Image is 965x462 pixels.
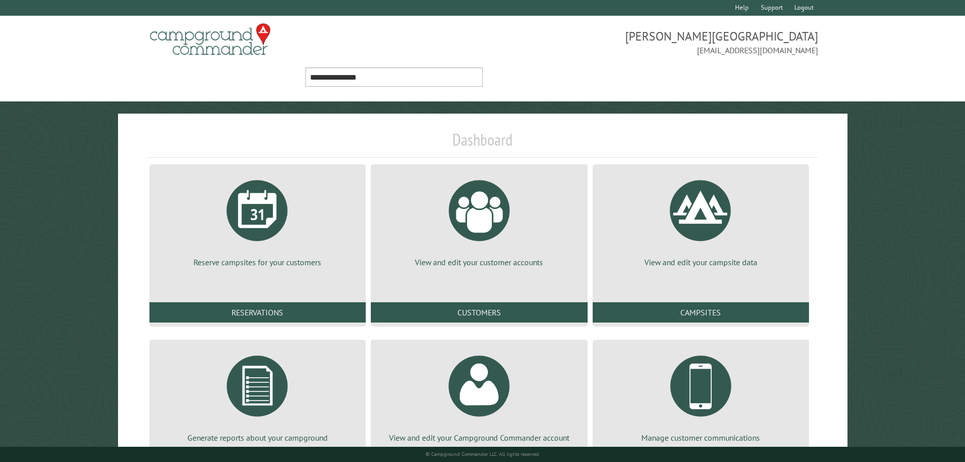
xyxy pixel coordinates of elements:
p: Manage customer communications [605,432,797,443]
span: [PERSON_NAME][GEOGRAPHIC_DATA] [EMAIL_ADDRESS][DOMAIN_NAME] [483,28,819,56]
a: Reservations [149,302,366,323]
a: Customers [371,302,587,323]
a: Generate reports about your campground [162,348,354,443]
a: View and edit your customer accounts [383,172,575,268]
p: View and edit your customer accounts [383,257,575,268]
a: Campsites [593,302,809,323]
a: View and edit your Campground Commander account [383,348,575,443]
p: Generate reports about your campground [162,432,354,443]
a: View and edit your campsite data [605,172,797,268]
h1: Dashboard [147,130,819,158]
small: © Campground Commander LLC. All rights reserved. [426,451,540,457]
a: Manage customer communications [605,348,797,443]
img: Campground Commander [147,20,274,59]
p: Reserve campsites for your customers [162,257,354,268]
p: View and edit your campsite data [605,257,797,268]
a: Reserve campsites for your customers [162,172,354,268]
p: View and edit your Campground Commander account [383,432,575,443]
